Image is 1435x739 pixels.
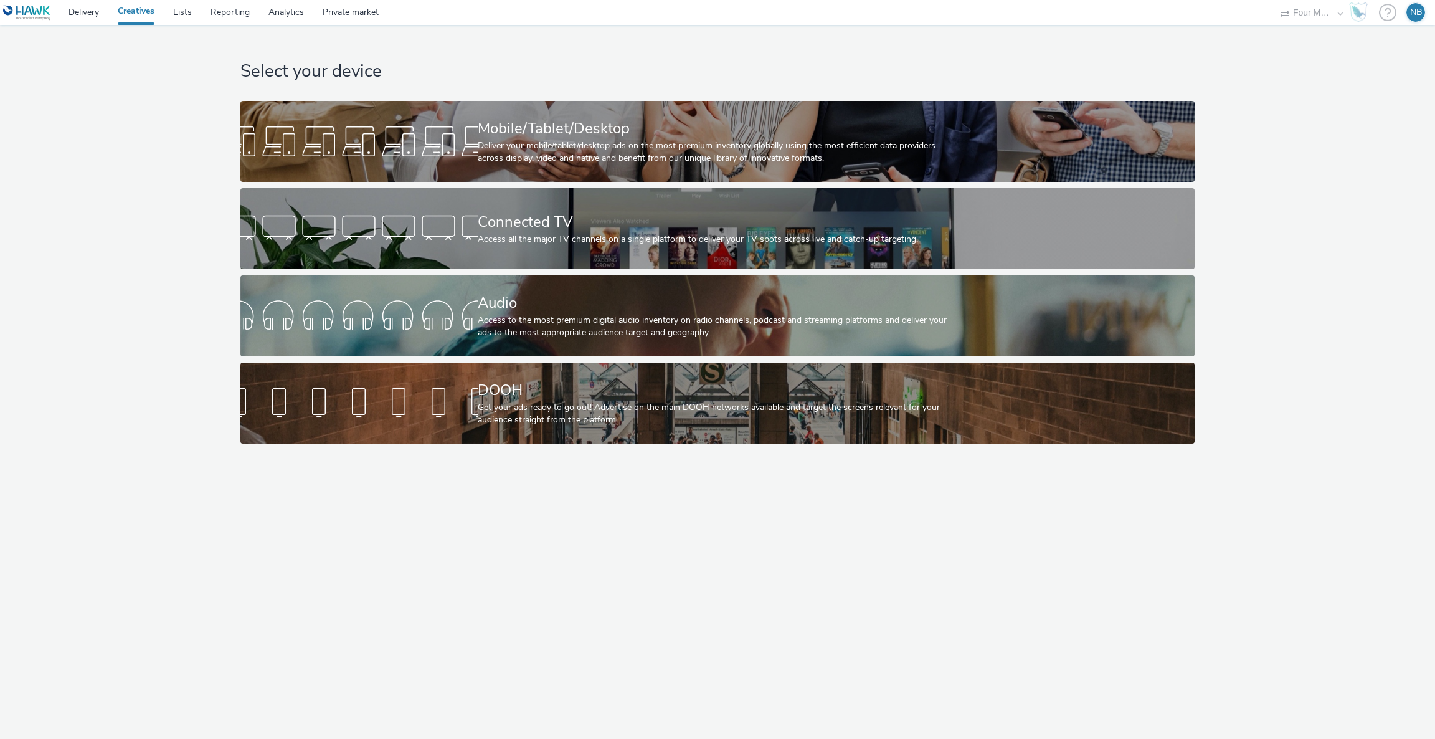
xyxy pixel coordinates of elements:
[1349,2,1373,22] a: Hawk Academy
[478,379,952,401] div: DOOH
[478,292,952,314] div: Audio
[1349,2,1368,22] img: Hawk Academy
[478,211,952,233] div: Connected TV
[478,140,952,165] div: Deliver your mobile/tablet/desktop ads on the most premium inventory globally using the most effi...
[1410,3,1422,22] div: NB
[3,5,51,21] img: undefined Logo
[240,101,1194,182] a: Mobile/Tablet/DesktopDeliver your mobile/tablet/desktop ads on the most premium inventory globall...
[478,233,952,246] div: Access all the major TV channels on a single platform to deliver your TV spots across live and ca...
[240,60,1194,83] h1: Select your device
[478,401,952,427] div: Get your ads ready to go out! Advertise on the main DOOH networks available and target the screen...
[478,118,952,140] div: Mobile/Tablet/Desktop
[478,314,952,340] div: Access to the most premium digital audio inventory on radio channels, podcast and streaming platf...
[240,188,1194,269] a: Connected TVAccess all the major TV channels on a single platform to deliver your TV spots across...
[240,363,1194,444] a: DOOHGet your ads ready to go out! Advertise on the main DOOH networks available and target the sc...
[240,275,1194,356] a: AudioAccess to the most premium digital audio inventory on radio channels, podcast and streaming ...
